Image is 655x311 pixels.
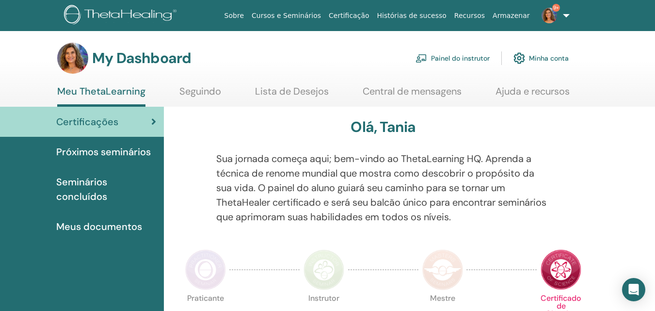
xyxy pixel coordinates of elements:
[255,85,329,104] a: Lista de Desejos
[495,85,570,104] a: Ajuda e recursos
[513,50,525,66] img: cog.svg
[185,249,226,290] img: Practitioner
[325,7,373,25] a: Certificação
[541,249,581,290] img: Certificate of Science
[56,219,142,234] span: Meus documentos
[513,48,569,69] a: Minha conta
[622,278,645,301] div: Open Intercom Messenger
[179,85,221,104] a: Seguindo
[56,145,151,159] span: Próximos seminários
[489,7,533,25] a: Armazenar
[552,4,560,12] span: 9+
[216,151,550,224] p: Sua jornada começa aqui; bem-vindo ao ThetaLearning HQ. Aprenda a técnica de renome mundial que m...
[248,7,325,25] a: Cursos e Seminários
[304,249,344,290] img: Instructor
[415,54,427,63] img: chalkboard-teacher.svg
[221,7,248,25] a: Sobre
[57,85,145,107] a: Meu ThetaLearning
[415,48,490,69] a: Painel do instrutor
[422,249,463,290] img: Master
[57,43,88,74] img: default.jpg
[64,5,180,27] img: logo.png
[92,49,191,67] h3: My Dashboard
[56,175,156,204] span: Seminários concluídos
[351,118,415,136] h3: Olá, Tania
[450,7,489,25] a: Recursos
[363,85,462,104] a: Central de mensagens
[56,115,118,129] span: Certificações
[542,8,557,23] img: default.jpg
[373,7,450,25] a: Histórias de sucesso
